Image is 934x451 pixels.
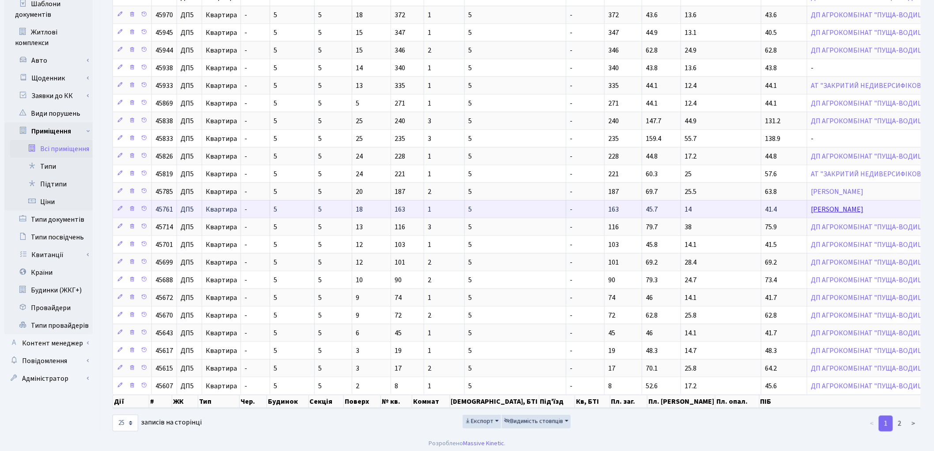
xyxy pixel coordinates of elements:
span: 14.1 [685,240,697,250]
span: - [245,152,247,161]
span: - [570,45,572,55]
span: 74 [395,293,402,303]
span: ДП5 [181,117,198,125]
span: 340 [608,63,619,73]
span: 5 [274,63,277,73]
span: - [245,187,247,197]
a: Будинки (ЖКГ+) [4,281,93,299]
a: ДП АГРОКОМБІНАТ "ПУЩА-ВОДИЦЯ" [811,258,930,267]
span: 45833 [155,134,173,144]
span: 5 [274,187,277,197]
span: 40.5 [765,28,777,38]
button: Експорт [463,415,501,428]
span: - [570,169,572,179]
span: 5 [468,258,472,267]
a: Всі приміщення [10,140,93,158]
a: ДП АГРОКОМБІНАТ "ПУЩА-ВОДИЦЯ" [811,364,930,373]
a: Авто [10,52,93,69]
span: ДП5 [181,64,198,72]
span: 1 [428,10,431,20]
span: 45701 [155,240,173,250]
a: Ціни [10,193,93,211]
span: 12 [356,258,363,267]
span: - [570,81,572,91]
span: 1 [428,293,431,303]
span: - [245,10,247,20]
span: 228 [395,152,405,161]
span: 5 [274,45,277,55]
span: 45699 [155,258,173,267]
span: 69.2 [646,258,658,267]
span: 43.6 [765,10,777,20]
span: 79.3 [646,275,658,285]
a: ДП АГРОКОМБІНАТ "ПУЩА-ВОДИЦЯ" [811,275,930,285]
span: 13.6 [685,63,697,73]
span: 25.5 [685,187,697,197]
a: Країни [4,264,93,281]
span: - [245,275,247,285]
a: Типи провайдерів [4,317,93,334]
span: - [245,63,247,73]
span: 372 [395,10,405,20]
span: 5 [274,81,277,91]
span: 44.9 [685,116,697,126]
span: - [245,222,247,232]
a: ДП АГРОКОМБІНАТ "ПУЩА-ВОДИЦЯ" [811,116,930,126]
span: 44.8 [765,152,777,161]
span: 45970 [155,10,173,20]
span: 1 [428,152,431,161]
a: Приміщення [10,122,93,140]
span: 1 [428,28,431,38]
span: - [245,169,247,179]
span: Квартира [206,188,237,195]
span: 372 [608,10,619,20]
span: 90 [608,275,615,285]
span: 15 [356,45,363,55]
span: - [570,187,572,197]
span: 235 [395,134,405,144]
span: 221 [608,169,619,179]
span: 17.2 [685,152,697,161]
span: 240 [395,116,405,126]
span: 2 [428,258,431,267]
span: 5 [274,28,277,38]
a: Типи документів [4,211,93,228]
a: ДП АГРОКОМБІНАТ "ПУЩА-ВОДИЦЯ" [811,311,930,320]
span: 5 [274,116,277,126]
span: 45714 [155,222,173,232]
span: 14 [356,63,363,73]
span: Квартира [206,47,237,54]
a: Типи [10,158,93,175]
span: 5 [318,99,322,108]
span: 101 [395,258,405,267]
span: 63.8 [765,187,777,197]
span: 5 [274,293,277,303]
span: 5 [274,152,277,161]
a: Провайдери [4,299,93,317]
span: 24.9 [685,45,697,55]
span: - [245,45,247,55]
span: 15 [356,28,363,38]
span: 103 [608,240,619,250]
span: - [245,293,247,303]
span: Квартира [206,100,237,107]
span: 5 [468,222,472,232]
a: Щоденник [10,69,93,87]
span: 45944 [155,45,173,55]
span: 5 [318,240,322,250]
span: ДП5 [181,224,198,231]
span: Квартира [206,11,237,19]
span: - [570,293,572,303]
span: 5 [274,240,277,250]
span: 79.7 [646,222,658,232]
a: Підтипи [10,175,93,193]
span: ДП5 [181,11,198,19]
span: 5 [468,152,472,161]
span: 28.4 [685,258,697,267]
a: Квитанції [10,246,93,264]
span: - [245,240,247,250]
span: 12 [356,240,363,250]
span: Квартира [206,206,237,213]
span: 5 [468,10,472,20]
a: ДП АГРОКОМБІНАТ "ПУЩА-ВОДИЦЯ" [811,293,930,303]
